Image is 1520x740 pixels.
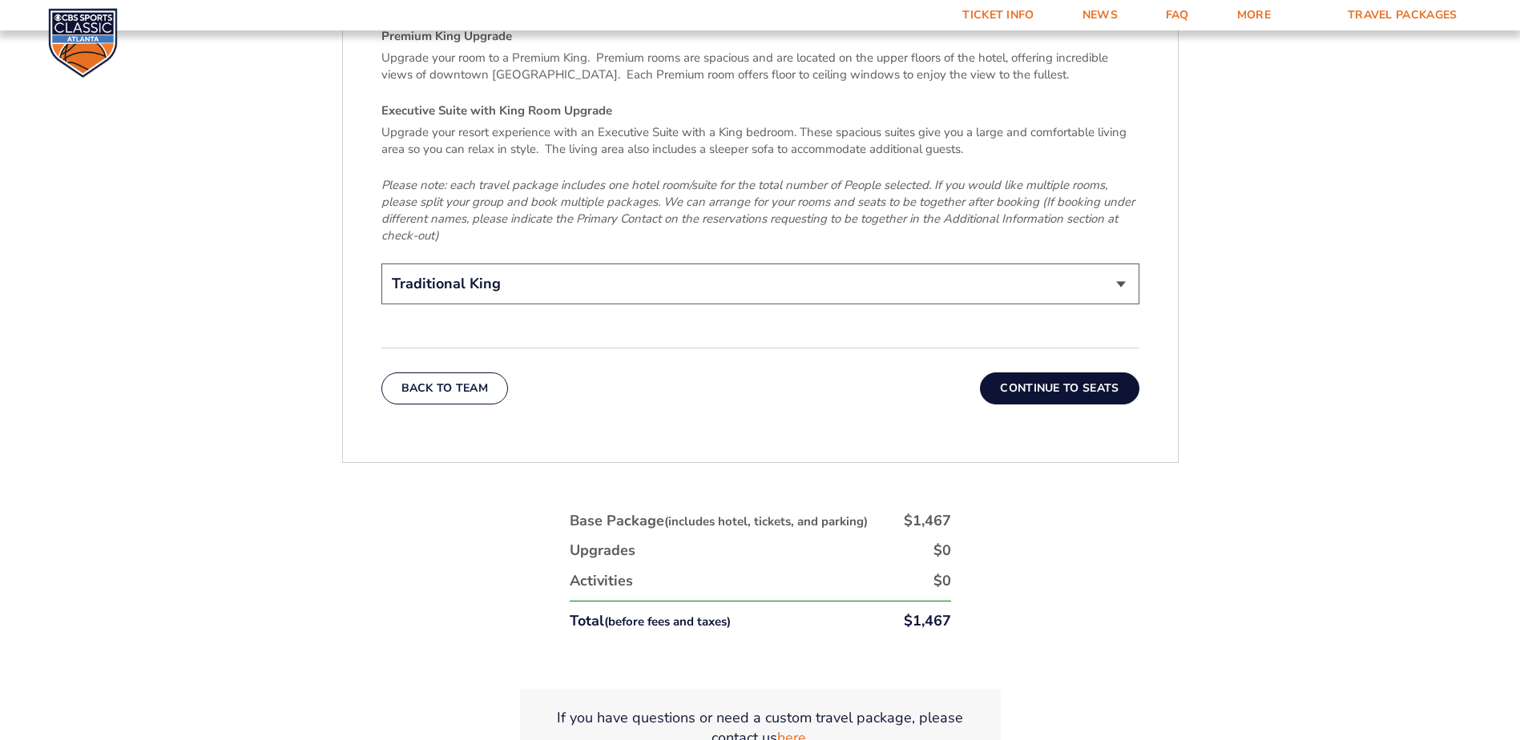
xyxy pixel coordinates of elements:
[381,372,509,404] button: Back To Team
[381,28,1139,45] h4: Premium King Upgrade
[933,571,951,591] div: $0
[381,103,1139,119] h4: Executive Suite with King Room Upgrade
[904,511,951,531] div: $1,467
[381,124,1139,158] p: Upgrade your resort experience with an Executive Suite with a King bedroom. These spacious suites...
[381,50,1139,83] p: Upgrade your room to a Premium King. Premium rooms are spacious and are located on the upper floo...
[48,8,118,78] img: CBS Sports Classic
[933,541,951,561] div: $0
[604,613,731,629] small: (before fees and taxes)
[570,611,731,631] div: Total
[570,541,635,561] div: Upgrades
[980,372,1139,404] button: Continue To Seats
[381,177,1135,243] em: Please note: each travel package includes one hotel room/suite for the total number of People sel...
[570,511,868,531] div: Base Package
[664,513,868,529] small: (includes hotel, tickets, and parking)
[904,611,951,631] div: $1,467
[570,571,633,591] div: Activities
